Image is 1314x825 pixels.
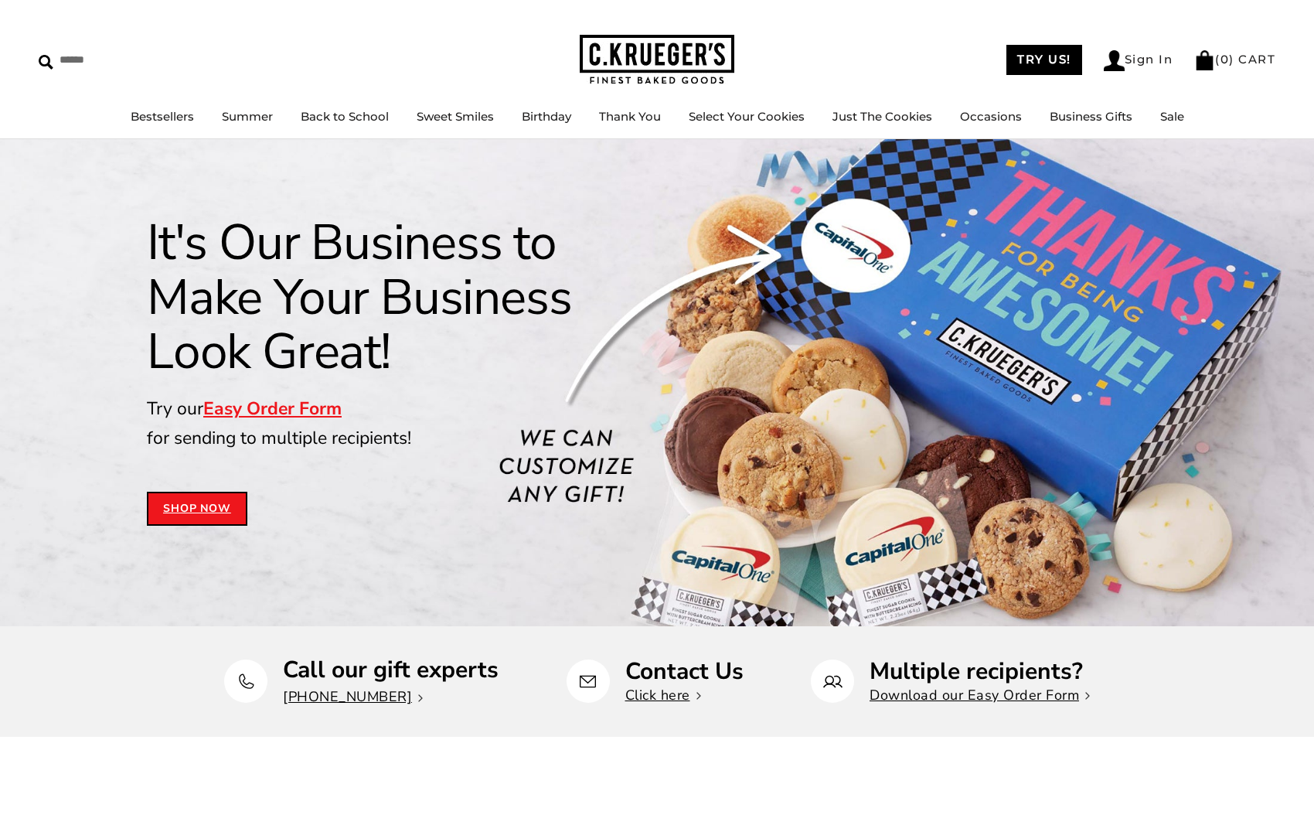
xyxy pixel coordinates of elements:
a: (0) CART [1194,52,1275,66]
img: Call our gift experts [237,672,256,691]
a: Occasions [960,109,1022,124]
a: Easy Order Form [203,397,342,421]
h1: It's Our Business to Make Your Business Look Great! [147,216,638,379]
a: Bestsellers [131,109,194,124]
p: Call our gift experts [283,658,499,682]
a: Summer [222,109,273,124]
a: Sweet Smiles [417,109,494,124]
a: Sign In [1104,50,1173,71]
a: Just The Cookies [832,109,932,124]
p: Try our for sending to multiple recipients! [147,394,638,453]
p: Contact Us [625,660,744,684]
a: [PHONE_NUMBER] [283,687,423,706]
p: Multiple recipients? [870,660,1090,684]
img: Account [1104,50,1125,71]
a: Download our Easy Order Form [870,686,1090,704]
a: Business Gifts [1050,109,1132,124]
input: Search [39,48,223,72]
img: Search [39,55,53,70]
a: Birthday [522,109,571,124]
a: Click here [625,686,701,704]
a: Thank You [599,109,661,124]
a: Select Your Cookies [689,109,805,124]
img: Multiple recipients? [823,672,843,691]
img: Bag [1194,50,1215,70]
a: Shop Now [147,492,247,526]
span: 0 [1220,52,1230,66]
a: Back to School [301,109,389,124]
img: Contact Us [578,672,597,691]
a: Sale [1160,109,1184,124]
a: TRY US! [1006,45,1082,75]
img: C.KRUEGER'S [580,35,734,85]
